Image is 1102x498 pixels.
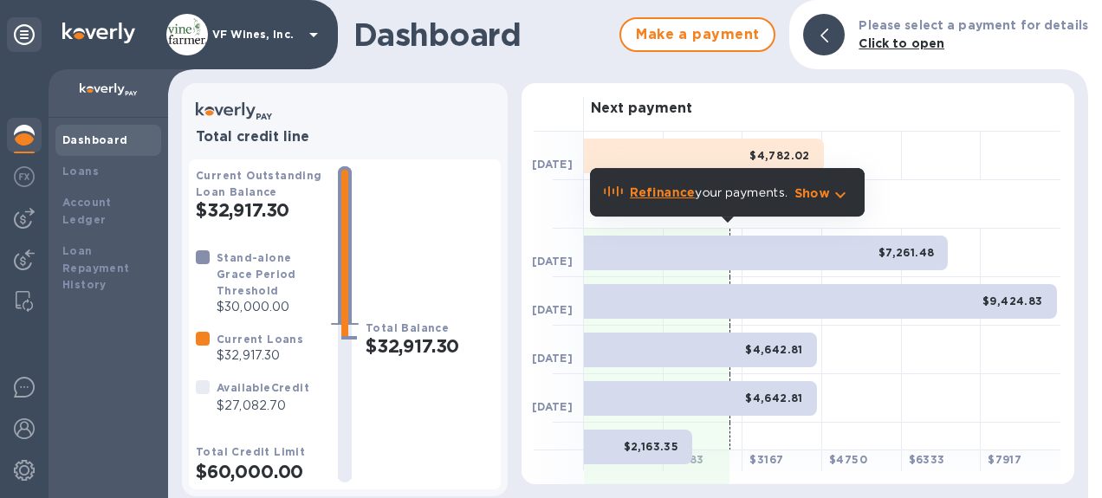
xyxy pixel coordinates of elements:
[794,184,851,202] button: Show
[196,199,324,221] h2: $32,917.30
[745,343,803,356] b: $4,642.81
[217,298,324,316] p: $30,000.00
[62,165,99,178] b: Loans
[353,16,611,53] h1: Dashboard
[619,17,775,52] button: Make a payment
[630,185,695,199] b: Refinance
[14,166,35,187] img: Foreign exchange
[859,18,1088,32] b: Please select a payment for details
[62,133,128,146] b: Dashboard
[749,149,810,162] b: $4,782.02
[794,184,830,202] p: Show
[217,333,303,346] b: Current Loans
[532,352,573,365] b: [DATE]
[217,381,309,394] b: Available Credit
[532,303,573,316] b: [DATE]
[829,453,867,466] b: $ 4750
[217,397,309,415] p: $27,082.70
[196,461,324,482] h2: $60,000.00
[532,158,573,171] b: [DATE]
[878,246,935,259] b: $7,261.48
[62,244,130,292] b: Loan Repayment History
[988,453,1021,466] b: $ 7917
[212,29,299,41] p: VF Wines, Inc.
[366,321,449,334] b: Total Balance
[217,346,303,365] p: $32,917.30
[635,24,760,45] span: Make a payment
[366,335,494,357] h2: $32,917.30
[532,400,573,413] b: [DATE]
[196,129,494,146] h3: Total credit line
[62,196,112,226] b: Account Ledger
[982,294,1043,307] b: $9,424.83
[909,453,945,466] b: $ 6333
[532,255,573,268] b: [DATE]
[859,36,944,50] b: Click to open
[624,440,679,453] b: $2,163.35
[217,251,296,297] b: Stand-alone Grace Period Threshold
[62,23,135,43] img: Logo
[196,445,305,458] b: Total Credit Limit
[745,391,803,404] b: $4,642.81
[196,169,322,198] b: Current Outstanding Loan Balance
[7,17,42,52] div: Unpin categories
[749,453,783,466] b: $ 3167
[630,184,788,202] p: your payments.
[591,100,692,117] h3: Next payment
